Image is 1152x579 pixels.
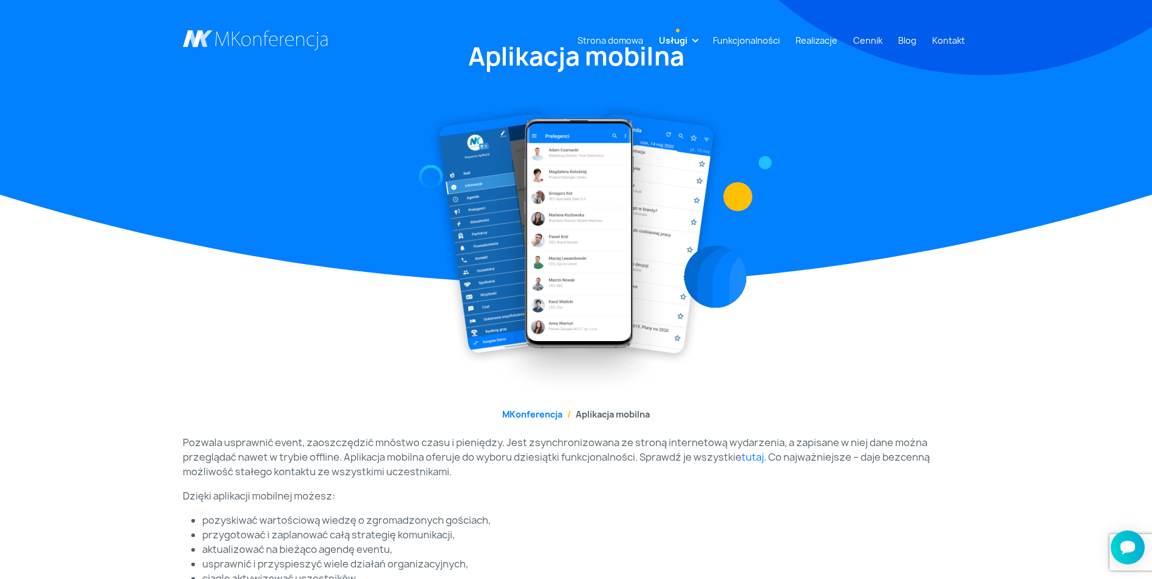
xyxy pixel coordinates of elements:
[758,156,771,169] img: Graficzny element strony
[202,557,970,571] li: usprawnić i przyspieszyć wiele działań organizacyjnych,
[183,435,970,479] p: Pozwala usprawnić event, zaoszczędzić mnóstwo czasu i pieniędzy. Jest zsynchronizowana ze stroną ...
[502,408,562,420] a: MKonferencja
[927,29,970,52] a: Kontakt
[684,246,746,308] img: Graficzny element strony
[893,29,921,52] a: Blog
[562,408,650,421] li: Aplikacja mobilna
[741,450,764,464] a: tutaj
[848,29,887,52] a: Cennik
[202,513,970,527] li: pozyskiwać wartościową wiedzę o zgromadzonych gościach,
[654,29,692,52] a: Usługi
[1111,530,1145,564] iframe: Smartsupp widget button
[723,182,752,211] img: Graficzny element strony
[202,542,970,557] li: aktualizować na bieżąco agendę eventu,
[573,29,648,52] a: Strona domowa
[183,489,970,503] p: Dzięki aplikacji mobilnej możesz:
[428,102,724,393] img: Aplikacja mobilna
[183,408,970,421] nav: breadcrumb
[708,29,785,52] a: Funkcjonalności
[183,40,970,73] h1: Aplikacja mobilna
[202,527,970,542] li: przygotować i zaplanować całą strategię komunikacji,
[791,29,842,52] a: Realizacje
[418,165,443,189] img: Graficzny element strony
